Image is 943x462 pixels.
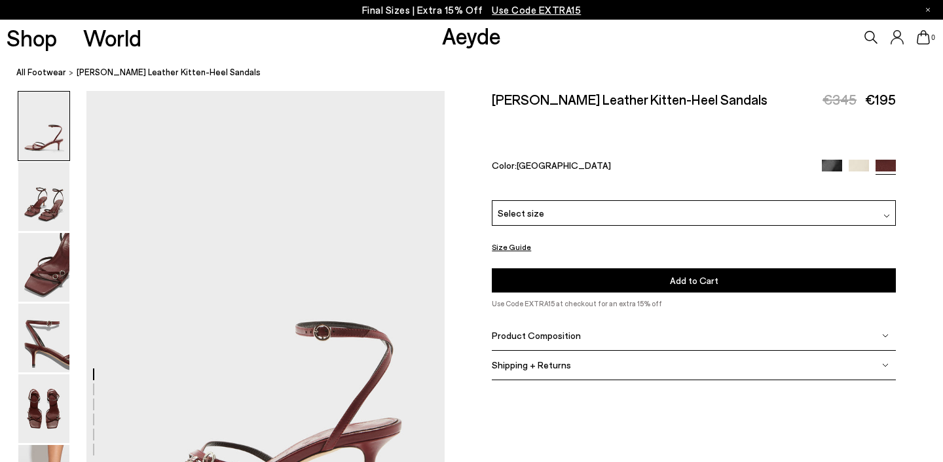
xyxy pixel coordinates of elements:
span: €195 [865,91,896,107]
img: svg%3E [882,362,889,368]
img: Libby Leather Kitten-Heel Sandals - Image 1 [18,92,69,160]
a: Shop [7,26,57,49]
span: Shipping + Returns [492,359,571,370]
p: Final Sizes | Extra 15% Off [362,2,582,18]
a: Aeyde [442,22,501,49]
a: World [83,26,141,49]
img: Libby Leather Kitten-Heel Sandals - Image 3 [18,233,69,302]
div: Color: [492,160,809,175]
span: €345 [823,91,857,107]
span: [GEOGRAPHIC_DATA] [517,160,611,171]
span: Product Composition [492,330,581,341]
a: 0 [917,30,930,44]
img: svg%3E [883,213,890,219]
button: Add to Cart [492,268,896,293]
img: svg%3E [882,332,889,339]
img: Libby Leather Kitten-Heel Sandals - Image 5 [18,374,69,443]
span: Select size [498,206,544,220]
img: Libby Leather Kitten-Heel Sandals - Image 4 [18,304,69,372]
h2: [PERSON_NAME] Leather Kitten-Heel Sandals [492,91,767,107]
nav: breadcrumb [16,55,943,91]
span: Navigate to /collections/ss25-final-sizes [492,4,581,16]
button: Size Guide [492,239,531,255]
img: Libby Leather Kitten-Heel Sandals - Image 2 [18,162,69,231]
a: All Footwear [16,65,66,79]
span: [PERSON_NAME] Leather Kitten-Heel Sandals [77,65,261,79]
span: 0 [930,34,936,41]
span: Add to Cart [670,275,718,286]
p: Use Code EXTRA15 at checkout for an extra 15% off [492,298,896,310]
